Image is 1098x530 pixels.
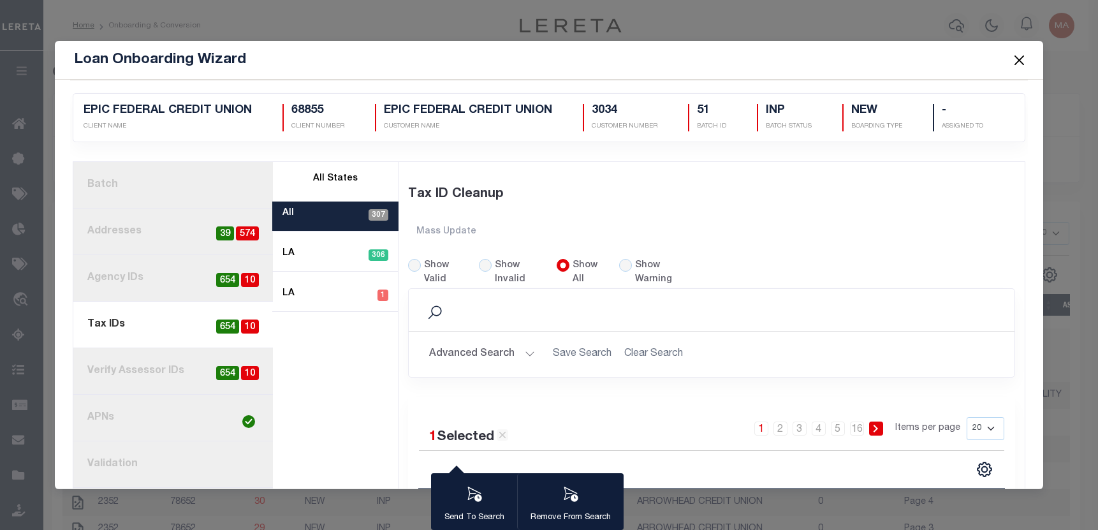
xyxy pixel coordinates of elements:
[418,488,483,510] th: Status: activate to sort column ascending
[766,122,812,131] p: BATCH STATUS
[241,273,259,288] span: 10
[429,427,508,448] div: Selected
[73,441,273,488] a: Validation
[73,209,273,255] a: Addresses57439
[84,104,252,118] h5: EPIC FEDERAL CREDIT UNION
[429,431,437,444] span: 1
[850,422,864,436] a: 16
[73,395,273,441] a: APNs
[773,422,787,436] a: 2
[812,422,826,436] a: 4
[84,122,252,131] p: CLIENT NAME
[384,122,552,131] p: CUSTOMER NAME
[74,51,246,69] h5: Loan Onboarding Wizard
[216,273,239,288] span: 654
[858,488,1039,510] th: Correct Tax ID: activate to sort column ascending
[592,122,657,131] p: CUSTOMER NUMBER
[291,104,344,118] h5: 68855
[1011,52,1028,68] button: Close
[73,302,273,348] a: Tax IDs10654
[592,104,657,118] h5: 3034
[743,488,858,510] th: Tax ID: activate to sort column ascending
[424,259,464,287] label: Show Valid
[377,290,388,301] span: 1
[766,104,812,118] h5: INP
[942,104,983,118] h5: -
[291,122,344,131] p: CLIENT NUMBER
[697,122,726,131] p: BATCH ID
[369,249,388,261] span: 306
[942,122,983,131] p: Assigned To
[831,422,845,436] a: 5
[216,320,239,334] span: 654
[369,209,388,221] span: 307
[408,170,1015,219] div: Tax ID Cleanup
[384,104,552,118] h5: EPIC FEDERAL CREDIT UNION
[697,104,726,118] h5: 51
[313,172,358,186] label: All States
[282,247,295,261] label: LA
[236,226,259,241] span: 574
[241,320,259,334] span: 10
[242,415,255,428] img: check-icon-green.svg
[678,488,743,510] th: Loan No: activate to sort column ascending
[282,287,295,301] label: LA
[429,342,535,367] button: Advanced Search
[851,122,902,131] p: Boarding Type
[241,366,259,381] span: 10
[495,259,541,287] label: Show Invalid
[73,348,273,395] a: Verify Assessor IDs10654
[895,422,960,436] span: Items per page
[216,226,234,241] span: 39
[73,162,273,209] a: Batch
[754,422,768,436] a: 1
[216,366,239,381] span: 654
[635,259,687,287] label: Show Warning
[851,104,902,118] h5: NEW
[282,207,294,221] label: All
[73,255,273,302] a: Agency IDs10654
[793,422,807,436] a: 3
[573,259,604,287] label: Show All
